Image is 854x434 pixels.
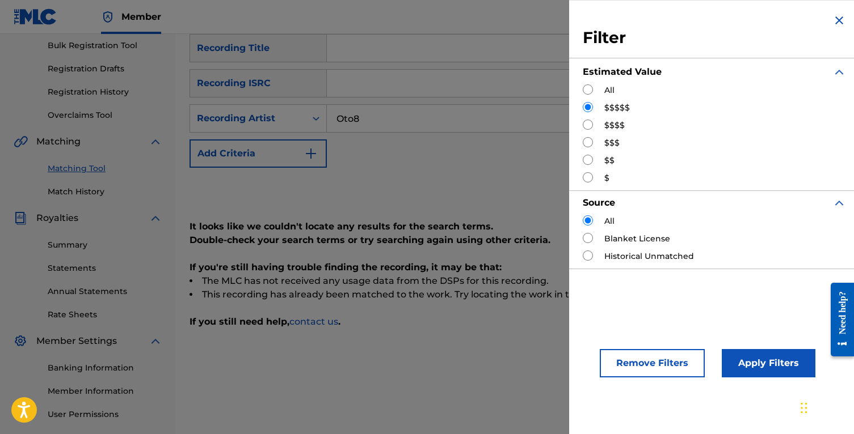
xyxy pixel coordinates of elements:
strong: Source [583,197,615,208]
img: 9d2ae6d4665cec9f34b9.svg [304,147,318,160]
img: MLC Logo [14,8,57,25]
img: expand [149,334,162,348]
img: expand [149,135,162,148]
span: Royalties [36,211,78,225]
a: Statements [48,262,162,274]
iframe: Resource Center [822,274,854,365]
label: Blanket License [604,233,670,245]
span: Matching [36,135,81,148]
a: Matching Tool [48,163,162,175]
a: Match History [48,186,162,198]
img: Matching [14,135,28,148]
p: If you still need help, . [190,315,840,329]
button: Add Criteria [190,139,327,168]
a: User Permissions [48,409,162,420]
label: $ [604,172,609,184]
a: Banking Information [48,362,162,374]
button: Remove Filters [600,349,705,377]
img: Royalties [14,211,27,225]
label: $$ [604,155,615,167]
iframe: Chat Widget [797,380,854,434]
a: Member Information [48,385,162,397]
li: The MLC has not received any usage data from the DSPs for this recording. [190,274,840,288]
label: $$$$ [604,120,625,131]
p: If you're still having trouble finding the recording, it may be that: [190,261,840,274]
img: expand [832,196,846,210]
img: expand [832,65,846,79]
label: Historical Unmatched [604,250,694,262]
strong: Estimated Value [583,66,662,77]
a: Bulk Registration Tool [48,40,162,52]
a: Registration Drafts [48,63,162,75]
img: Top Rightsholder [101,10,115,24]
a: Overclaims Tool [48,109,162,121]
img: Member Settings [14,334,27,348]
label: $$$ [604,137,620,149]
div: Drag [801,391,807,425]
li: This recording has already been matched to the work. Try locating the work in the Public Search t... [190,288,840,301]
p: It looks like we couldn't locate any results for the search terms. [190,220,840,233]
form: Search Form [190,34,840,213]
label: All [604,84,615,96]
p: Double-check your search terms or try searching again using other criteria. [190,233,840,247]
a: Annual Statements [48,286,162,297]
button: Apply Filters [722,349,815,377]
span: Member Settings [36,334,117,348]
h3: Filter [583,28,846,48]
div: Recording Artist [197,112,299,125]
label: $$$$$ [604,102,630,114]
img: close [832,14,846,27]
span: Member [121,10,161,23]
a: Rate Sheets [48,309,162,321]
a: contact us [289,316,338,327]
a: Summary [48,239,162,251]
a: Registration History [48,86,162,98]
label: All [604,215,615,227]
img: expand [149,211,162,225]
